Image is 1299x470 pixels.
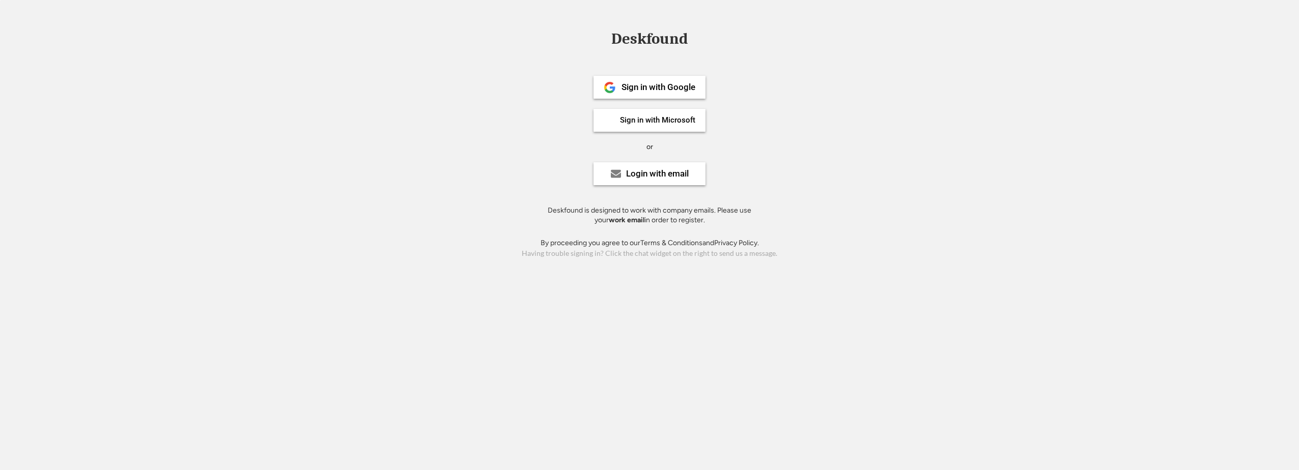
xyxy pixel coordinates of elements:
[646,142,653,152] div: or
[541,238,759,248] div: By proceeding you agree to our and
[626,169,689,178] div: Login with email
[620,116,695,124] div: Sign in with Microsoft
[604,81,616,94] img: 1024px-Google__G__Logo.svg.png
[622,83,695,92] div: Sign in with Google
[535,205,764,225] div: Deskfound is designed to work with company emails. Please use your in order to register.
[604,114,616,127] img: yH5BAEAAAAALAAAAAABAAEAAAIBRAA7
[606,31,693,47] div: Deskfound
[609,216,644,224] strong: work email
[714,239,759,247] a: Privacy Policy.
[640,239,702,247] a: Terms & Conditions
